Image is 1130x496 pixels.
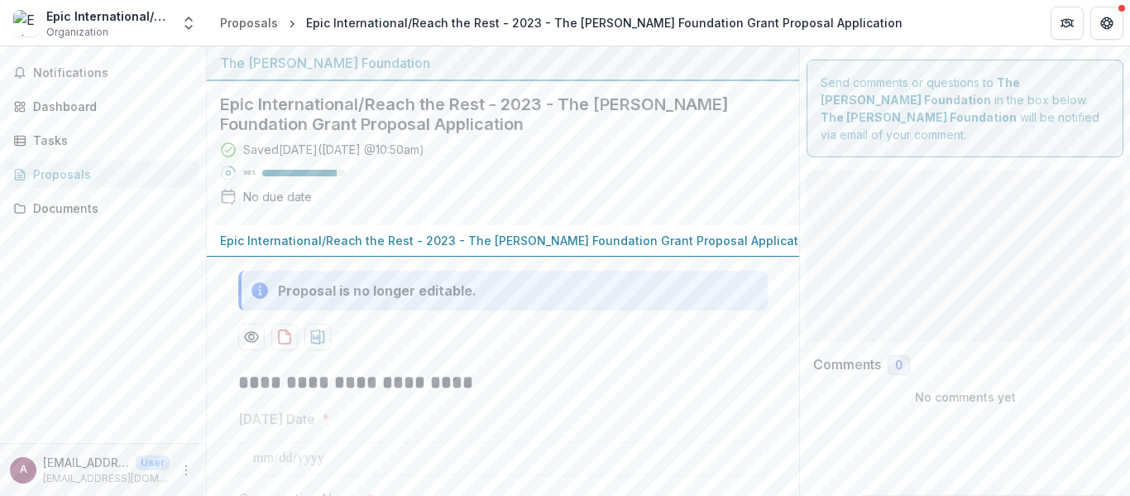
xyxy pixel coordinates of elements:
span: 0 [895,359,903,373]
div: Tasks [33,132,186,149]
strong: The [PERSON_NAME] Foundation [821,110,1017,124]
img: Epic International/Reach the Rest [13,10,40,36]
h2: Epic International/Reach the Rest - 2023 - The [PERSON_NAME] Foundation Grant Proposal Application [220,94,759,134]
button: Partners [1051,7,1084,40]
button: Notifications [7,60,199,86]
a: Proposals [7,161,199,188]
div: No due date [243,188,312,205]
p: 90 % [243,167,256,179]
div: Proposals [220,14,278,31]
button: Open entity switcher [177,7,200,40]
div: Documents [33,200,186,217]
button: download-proposal [271,324,298,350]
a: Documents [7,195,199,222]
div: Epic International/Reach the Rest [46,7,170,25]
div: Proposal is no longer editable. [278,281,476,301]
button: More [176,460,196,480]
div: Saved [DATE] ( [DATE] @ 10:50am ) [243,141,424,158]
div: The [PERSON_NAME] Foundation [220,53,786,73]
a: Tasks [7,127,199,154]
nav: breadcrumb [213,11,909,35]
div: april@reachtherest.org [20,465,27,475]
h2: Comments [813,357,881,373]
p: [EMAIL_ADDRESS][DOMAIN_NAME] [43,471,170,486]
span: Notifications [33,66,193,80]
p: [DATE] Date [238,409,315,429]
button: download-proposal [304,324,331,350]
span: Organization [46,25,108,40]
p: No comments yet [813,388,1117,406]
div: Dashboard [33,98,186,115]
a: Proposals [213,11,285,35]
p: [EMAIL_ADDRESS][DOMAIN_NAME] [43,454,129,471]
a: Dashboard [7,93,199,120]
p: Epic International/Reach the Rest - 2023 - The [PERSON_NAME] Foundation Grant Proposal Application [220,232,816,249]
button: Get Help [1090,7,1123,40]
div: Proposals [33,166,186,183]
p: User [136,455,170,470]
div: Epic International/Reach the Rest - 2023 - The [PERSON_NAME] Foundation Grant Proposal Application [306,14,903,31]
div: Send comments or questions to in the box below. will be notified via email of your comment. [807,60,1123,157]
button: Preview f07b3488-e194-4cb4-af9d-8193c4cb1f94-0.pdf [238,324,265,350]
